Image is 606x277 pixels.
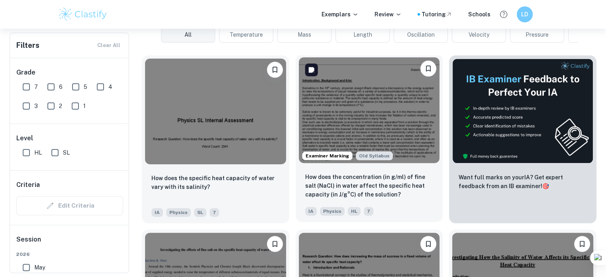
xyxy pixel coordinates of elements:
button: LD [517,6,533,22]
img: Thumbnail [452,59,593,163]
span: Old Syllabus [356,151,393,160]
img: Physics IA example thumbnail: How does the concentration (in g/ml) of [299,57,440,163]
button: Bookmark [267,236,283,252]
span: Examiner Marking [302,152,352,159]
span: 1 [83,102,86,110]
span: 5 [84,83,87,91]
span: 7 [364,207,373,216]
h6: Filters [16,40,39,51]
a: Examiner MarkingStarting from the May 2025 session, the Physics IA requirements have changed. It'... [296,55,443,223]
a: BookmarkHow does the specific heat capacity of water vary with its salinity? IAPhysicsSL7 [142,55,289,223]
span: Length [353,30,372,39]
p: How does the concentration (in g/ml) of fine salt (NaCl) in water affect the specific heat capaci... [305,173,433,199]
button: Bookmark [267,62,283,78]
span: All [184,30,192,39]
button: Help and Feedback [497,8,510,21]
span: HL [34,148,42,157]
h6: Session [16,235,123,251]
button: Bookmark [420,236,436,252]
span: Physics [320,207,345,216]
a: Schools [468,10,490,19]
button: Bookmark [420,61,436,77]
span: SL [194,208,206,217]
span: Pressure [526,30,549,39]
div: Criteria filters are unavailable when searching by topic [16,196,123,215]
p: Exemplars [322,10,359,19]
h6: LD [520,10,529,19]
span: 4 [108,83,112,91]
span: IA [151,208,163,217]
span: Temperature [229,30,263,39]
span: HL [348,207,361,216]
span: Physics [166,208,191,217]
span: 2 [59,102,62,110]
span: May [34,263,45,272]
span: Oscillation [407,30,435,39]
span: IA [305,207,317,216]
img: Physics IA example thumbnail: How does the specific heat capacity of w [145,59,286,164]
span: 6 [59,83,63,91]
span: 2026 [16,251,123,258]
span: Mass [298,30,311,39]
p: Review [375,10,402,19]
span: 🎯 [542,183,549,189]
button: Bookmark [574,236,590,252]
h6: Criteria [16,180,40,190]
h6: Level [16,134,123,143]
span: SL [63,148,70,157]
a: Tutoring [422,10,452,19]
a: ThumbnailWant full marks on yourIA? Get expert feedback from an IB examiner! [449,55,596,223]
img: Clastify logo [58,6,108,22]
div: Starting from the May 2025 session, the Physics IA requirements have changed. It's OK to refer to... [356,151,393,160]
h6: Grade [16,68,123,77]
p: Want full marks on your IA ? Get expert feedback from an IB examiner! [459,173,587,191]
span: 3 [34,102,38,110]
span: 7 [210,208,219,217]
span: 7 [34,83,38,91]
p: How does the specific heat capacity of water vary with its salinity? [151,174,280,191]
span: Velocity [469,30,489,39]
